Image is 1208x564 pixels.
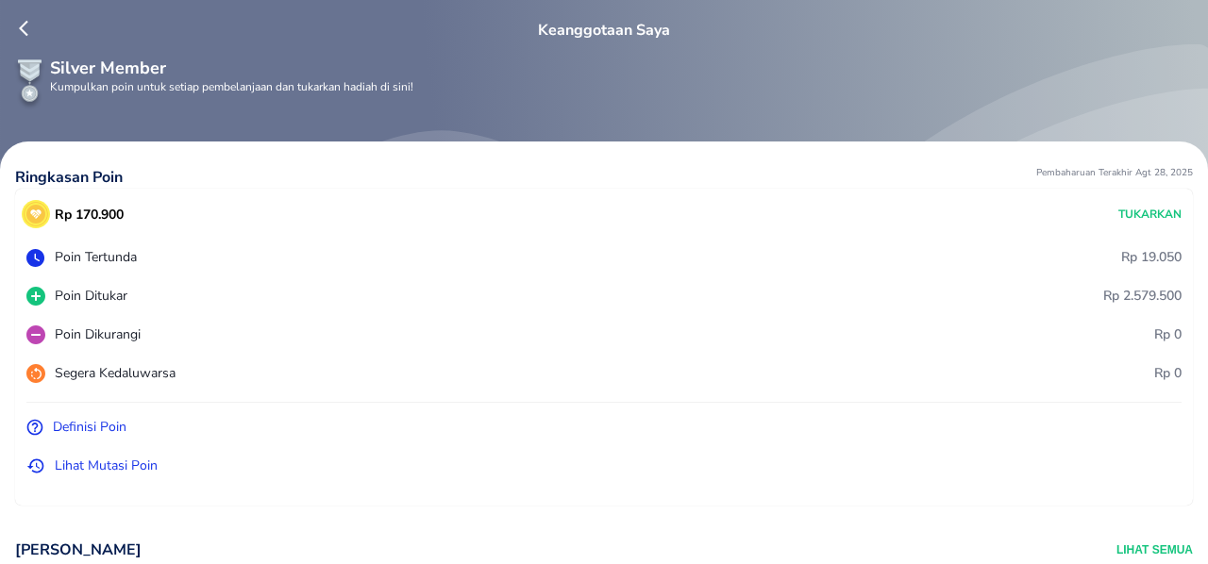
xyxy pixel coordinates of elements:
[50,81,1194,92] p: Kumpulkan poin untuk setiap pembelanjaan dan tukarkan hadiah di sini!
[1154,363,1182,383] p: Rp 0
[55,247,137,267] p: Poin Tertunda
[53,417,126,437] p: Definisi Poin
[55,205,124,224] p: Rp 170.900
[55,363,176,383] p: Segera Kedaluwarsa
[1116,539,1193,560] button: Lihat Semua
[1103,286,1182,306] p: Rp 2.579.500
[1036,166,1193,189] p: Pembaharuan Terakhir Agt 28, 2025
[1118,206,1182,223] p: Tukarkan
[55,324,141,344] p: Poin Dikurangi
[15,539,142,560] p: [PERSON_NAME]
[55,456,158,475] p: Lihat Mutasi Poin
[15,166,123,189] p: Ringkasan Poin
[55,286,127,306] p: Poin Ditukar
[1121,247,1182,267] p: Rp 19.050
[50,56,1194,81] p: Silver Member
[538,19,670,41] p: Keanggotaan Saya
[1154,324,1182,344] p: Rp 0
